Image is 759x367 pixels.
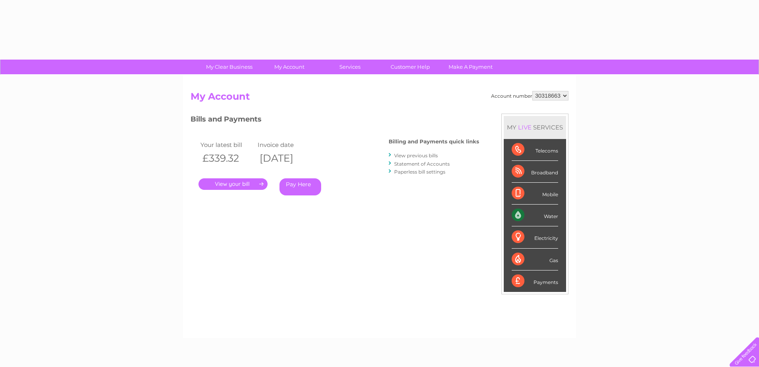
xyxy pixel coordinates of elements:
[394,169,445,175] a: Paperless bill settings
[196,60,262,74] a: My Clear Business
[198,178,268,190] a: .
[491,91,568,100] div: Account number
[512,161,558,183] div: Broadband
[279,178,321,195] a: Pay Here
[394,161,450,167] a: Statement of Accounts
[317,60,383,74] a: Services
[191,114,479,127] h3: Bills and Payments
[198,150,256,166] th: £339.32
[512,205,558,226] div: Water
[394,153,438,158] a: View previous bills
[512,270,558,292] div: Payments
[516,124,533,131] div: LIVE
[389,139,479,145] h4: Billing and Payments quick links
[438,60,503,74] a: Make A Payment
[504,116,566,139] div: MY SERVICES
[512,226,558,248] div: Electricity
[198,139,256,150] td: Your latest bill
[256,139,313,150] td: Invoice date
[512,249,558,270] div: Gas
[191,91,568,106] h2: My Account
[512,183,558,205] div: Mobile
[256,150,313,166] th: [DATE]
[378,60,443,74] a: Customer Help
[257,60,322,74] a: My Account
[512,139,558,161] div: Telecoms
